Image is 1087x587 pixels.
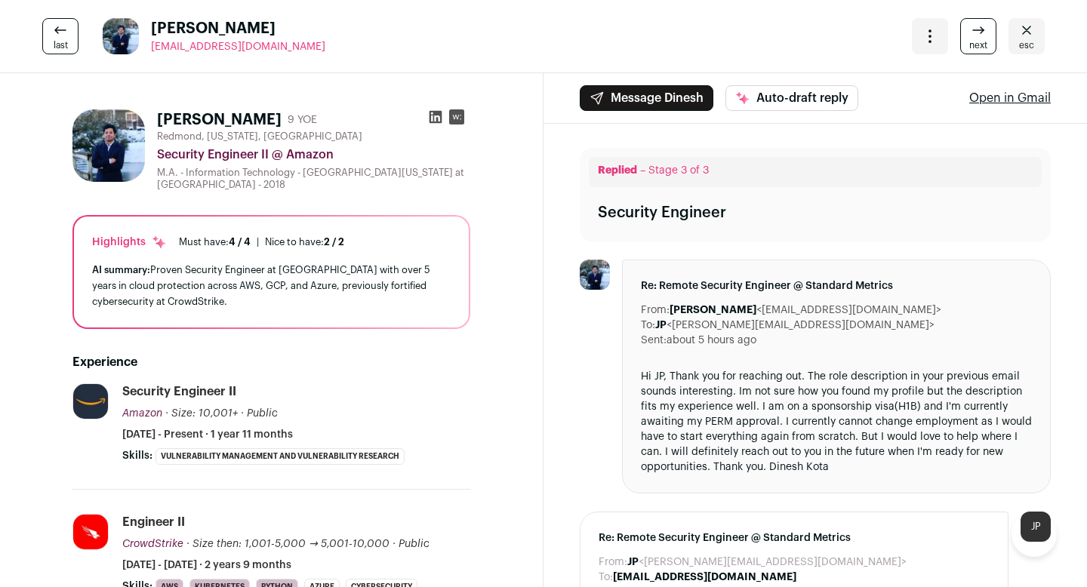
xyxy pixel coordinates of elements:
span: CrowdStrike [122,539,183,549]
b: [PERSON_NAME] [670,305,756,315]
span: Public [247,408,278,419]
a: Open in Gmail [969,89,1051,107]
img: fae6af8e1e1e72fc87abcb11044a0f7558ef1aebe21f568b986aaadb84f1ec21 [580,260,610,290]
span: next [969,39,987,51]
span: Re: Remote Security Engineer @ Standard Metrics [641,278,1032,293]
div: Highlights [92,235,167,250]
dd: <[PERSON_NAME][EMAIL_ADDRESS][DOMAIN_NAME]> [655,318,935,333]
dt: Sent: [641,333,667,348]
span: esc [1019,39,1034,51]
img: aec339aa26c7f2fd388a804887650e0323cf1ec81d31cb3593a48c3dc6e2233b.jpg [73,515,108,549]
a: Close [1008,18,1045,54]
div: Nice to have: [265,236,344,248]
dt: From: [641,303,670,318]
a: [EMAIL_ADDRESS][DOMAIN_NAME] [151,39,325,54]
span: Public [399,539,430,549]
h2: Experience [72,353,470,371]
iframe: Help Scout Beacon - Open [1012,512,1057,557]
h1: [PERSON_NAME] [157,109,282,131]
b: [EMAIL_ADDRESS][DOMAIN_NAME] [613,572,796,582]
img: e36df5e125c6fb2c61edd5a0d3955424ed50ce57e60c515fc8d516ef803e31c7.jpg [73,384,108,419]
div: Must have: [179,236,251,248]
span: Stage 3 of 3 [648,165,709,176]
span: Redmond, [US_STATE], [GEOGRAPHIC_DATA] [157,131,362,143]
dt: From: [599,555,627,570]
img: fae6af8e1e1e72fc87abcb11044a0f7558ef1aebe21f568b986aaadb84f1ec21 [103,18,139,54]
span: [DATE] - Present · 1 year 11 months [122,427,293,442]
a: next [960,18,996,54]
button: Message Dinesh [580,85,713,111]
b: JP [655,320,667,330]
dt: To: [599,570,613,585]
dd: about 5 hours ago [667,333,756,348]
div: Security Engineer [598,202,726,223]
span: 2 / 2 [324,237,344,247]
span: Re: Remote Security Engineer @ Standard Metrics [599,530,990,546]
div: Proven Security Engineer at [GEOGRAPHIC_DATA] with over 5 years in cloud protection across AWS, G... [92,262,451,309]
dd: <[EMAIL_ADDRESS][DOMAIN_NAME]> [670,303,941,318]
dt: To: [641,318,655,333]
span: [DATE] - [DATE] · 2 years 9 months [122,558,291,573]
li: Vulnerability Management and Vulnerability Research [156,448,405,465]
button: Auto-draft reply [725,85,858,111]
span: · Size: 10,001+ [165,408,238,419]
span: 4 / 4 [229,237,251,247]
div: Hi JP, Thank you for reaching out. The role description in your previous email sounds interesting... [641,369,1032,475]
span: · [393,536,396,552]
img: fae6af8e1e1e72fc87abcb11044a0f7558ef1aebe21f568b986aaadb84f1ec21 [72,109,145,182]
span: Skills: [122,448,152,463]
span: · Size then: 1,001-5,000 → 5,001-10,000 [186,539,390,549]
b: JP [627,557,639,567]
span: last [54,39,68,51]
div: Engineer II [122,514,185,530]
span: [EMAIL_ADDRESS][DOMAIN_NAME] [151,41,325,52]
dd: <[PERSON_NAME][EMAIL_ADDRESS][DOMAIN_NAME]> [627,555,907,570]
div: Security Engineer II [122,383,236,400]
span: Replied [598,165,637,176]
span: AI summary: [92,265,150,275]
span: · [241,406,244,421]
div: 9 YOE [288,112,317,128]
div: M.A. - Information Technology - [GEOGRAPHIC_DATA][US_STATE] at [GEOGRAPHIC_DATA] - 2018 [157,167,470,191]
span: Amazon [122,408,162,419]
div: Security Engineer II @ Amazon [157,146,470,164]
button: Open dropdown [912,18,948,54]
span: [PERSON_NAME] [151,18,325,39]
ul: | [179,236,344,248]
span: – [640,165,645,176]
a: last [42,18,79,54]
